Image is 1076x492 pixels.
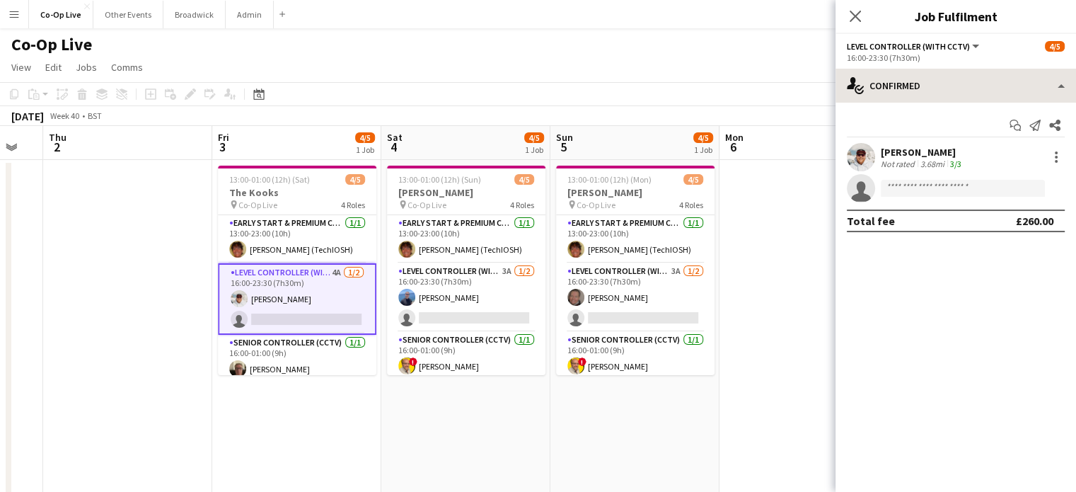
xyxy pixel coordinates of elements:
h3: [PERSON_NAME] [556,186,715,199]
span: Week 40 [47,110,82,121]
span: 4 Roles [341,200,365,210]
span: 4/5 [355,132,375,143]
app-card-role: Senior Controller (CCTV)1/116:00-01:00 (9h)[PERSON_NAME] [218,335,376,383]
a: View [6,58,37,76]
span: Thu [49,131,66,144]
div: BST [88,110,102,121]
span: 4/5 [1045,41,1065,52]
app-card-role: Senior Controller (CCTV)1/116:00-01:00 (9h)![PERSON_NAME] [387,332,545,380]
div: [DATE] [11,109,44,123]
button: Level Controller (with CCTV) [847,41,981,52]
span: 4/5 [683,174,703,185]
span: 4 [385,139,403,155]
div: Confirmed [835,69,1076,103]
span: ! [578,357,586,366]
app-job-card: 13:00-01:00 (12h) (Mon)4/5[PERSON_NAME] Co-Op Live4 RolesEarly Start & Premium Controller (with C... [556,166,715,375]
button: Co-Op Live [29,1,93,28]
a: Edit [40,58,67,76]
span: Comms [111,61,143,74]
app-card-role: Early Start & Premium Controller (with CCTV)1/113:00-23:00 (10h)[PERSON_NAME] (TechIOSH) [218,215,376,263]
span: Co-Op Live [238,200,277,210]
h3: Job Fulfilment [835,7,1076,25]
span: View [11,61,31,74]
app-card-role: Level Controller (with CCTV)3A1/216:00-23:30 (7h30m)[PERSON_NAME] [387,263,545,332]
app-card-role: Early Start & Premium Controller (with CCTV)1/113:00-23:00 (10h)[PERSON_NAME] (TechIOSH) [387,215,545,263]
app-card-role: Level Controller (with CCTV)3A1/216:00-23:30 (7h30m)[PERSON_NAME] [556,263,715,332]
a: Jobs [70,58,103,76]
span: Co-Op Live [577,200,615,210]
span: 13:00-01:00 (12h) (Mon) [567,174,652,185]
span: Edit [45,61,62,74]
span: 4/5 [524,132,544,143]
a: Comms [105,58,149,76]
span: 13:00-01:00 (12h) (Sun) [398,174,481,185]
button: Broadwick [163,1,226,28]
span: 6 [723,139,744,155]
app-job-card: 13:00-01:00 (12h) (Sat)4/5The Kooks Co-Op Live4 RolesEarly Start & Premium Controller (with CCTV)... [218,166,376,375]
span: Level Controller (with CCTV) [847,41,970,52]
span: 5 [554,139,573,155]
app-skills-label: 3/3 [950,159,961,169]
app-job-card: 13:00-01:00 (12h) (Sun)4/5[PERSON_NAME] Co-Op Live4 RolesEarly Start & Premium Controller (with C... [387,166,545,375]
span: Sat [387,131,403,144]
span: ! [409,357,417,366]
div: Total fee [847,214,895,228]
span: 4/5 [514,174,534,185]
h1: Co-Op Live [11,34,92,55]
app-card-role: Level Controller (with CCTV)4A1/216:00-23:30 (7h30m)[PERSON_NAME] [218,263,376,335]
div: [PERSON_NAME] [881,146,964,159]
h3: [PERSON_NAME] [387,186,545,199]
span: 13:00-01:00 (12h) (Sat) [229,174,310,185]
span: 4/5 [693,132,713,143]
div: 1 Job [694,144,712,155]
div: £260.00 [1016,214,1053,228]
button: Admin [226,1,274,28]
app-card-role: Early Start & Premium Controller (with CCTV)1/113:00-23:00 (10h)[PERSON_NAME] (TechIOSH) [556,215,715,263]
div: 16:00-23:30 (7h30m) [847,52,1065,63]
span: Mon [725,131,744,144]
div: 1 Job [356,144,374,155]
span: 2 [47,139,66,155]
div: Not rated [881,159,918,169]
button: Other Events [93,1,163,28]
span: Fri [218,131,229,144]
span: Sun [556,131,573,144]
span: 4 Roles [679,200,703,210]
span: 4/5 [345,174,365,185]
span: Jobs [76,61,97,74]
app-card-role: Senior Controller (CCTV)1/116:00-01:00 (9h)![PERSON_NAME] [556,332,715,380]
span: Co-Op Live [407,200,446,210]
div: 3.68mi [918,159,947,169]
span: 3 [216,139,229,155]
div: 1 Job [525,144,543,155]
span: 4 Roles [510,200,534,210]
h3: The Kooks [218,186,376,199]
